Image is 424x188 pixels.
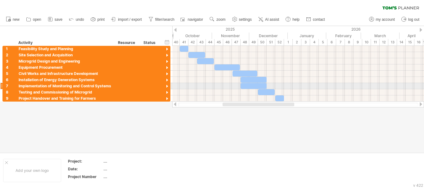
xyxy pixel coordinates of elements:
[19,95,112,101] div: Project Handover and Training for Farmers
[25,15,43,24] a: open
[6,77,15,83] div: 6
[368,15,397,24] a: my account
[362,39,371,46] div: 10
[214,39,223,46] div: 45
[13,17,20,22] span: new
[171,39,180,46] div: 40
[6,95,15,101] div: 9
[239,17,252,22] span: settings
[76,17,84,22] span: undo
[147,15,176,24] a: filter/search
[19,89,112,95] div: Testing and Commissioning of Microgrid
[97,17,105,22] span: print
[103,166,156,172] div: ....
[388,39,397,46] div: 13
[223,39,232,46] div: 46
[232,39,241,46] div: 47
[6,64,15,70] div: 4
[68,174,102,179] div: Project Number
[293,39,301,46] div: 2
[19,52,112,58] div: Site Selection and Acquisition
[313,17,325,22] span: contact
[371,39,380,46] div: 11
[400,15,421,24] a: log out
[155,17,174,22] span: filter/search
[19,58,112,64] div: Microgrid Design and Engineering
[208,15,227,24] a: zoom
[68,159,102,164] div: Project:
[179,15,205,24] a: navigator
[6,46,15,52] div: 1
[6,58,15,64] div: 3
[408,17,419,22] span: log out
[206,39,214,46] div: 44
[327,39,336,46] div: 6
[284,15,301,24] a: help
[361,33,399,39] div: March 2026
[406,39,414,46] div: 15
[19,83,112,89] div: Implementation of Monitoring and Control Systems
[19,77,112,83] div: Installation of Energy Generation Systems
[103,159,156,164] div: ....
[6,83,15,89] div: 7
[354,39,362,46] div: 9
[180,39,188,46] div: 41
[284,39,293,46] div: 1
[188,39,197,46] div: 42
[380,39,388,46] div: 12
[231,15,254,24] a: settings
[414,39,423,46] div: 16
[19,71,112,77] div: Civil Works and Infrastructure Development
[174,33,212,39] div: October 2025
[197,39,206,46] div: 43
[301,39,310,46] div: 3
[275,39,284,46] div: 52
[265,17,279,22] span: AI assist
[46,15,64,24] a: save
[241,39,249,46] div: 48
[68,166,102,172] div: Date:
[336,39,345,46] div: 7
[216,17,225,22] span: zoom
[249,33,288,39] div: December 2025
[33,17,41,22] span: open
[326,33,361,39] div: February 2026
[249,39,258,46] div: 49
[19,64,112,70] div: Equipment Procurement
[345,39,354,46] div: 8
[6,89,15,95] div: 8
[413,183,423,188] div: v 422
[4,15,21,24] a: new
[118,17,142,22] span: import / export
[397,39,406,46] div: 14
[319,39,327,46] div: 5
[6,52,15,58] div: 2
[292,17,300,22] span: help
[55,17,62,22] span: save
[18,40,111,46] div: Activity
[257,15,281,24] a: AI assist
[212,33,249,39] div: November 2025
[19,46,112,52] div: Feasibility Study and Planning
[188,17,203,22] span: navigator
[288,33,326,39] div: January 2026
[110,15,144,24] a: import / export
[103,174,156,179] div: ....
[310,39,319,46] div: 4
[6,71,15,77] div: 5
[118,40,137,46] div: Resource
[376,17,395,22] span: my account
[258,39,267,46] div: 50
[3,159,61,182] div: Add your own logo
[304,15,327,24] a: contact
[89,15,106,24] a: print
[67,15,86,24] a: undo
[143,40,157,46] div: Status
[267,39,275,46] div: 51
